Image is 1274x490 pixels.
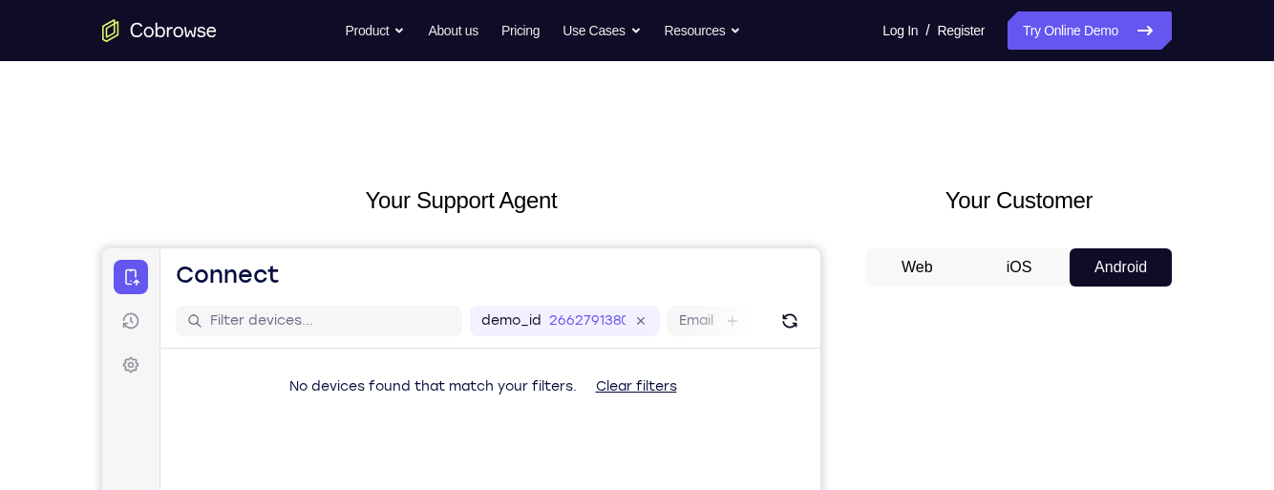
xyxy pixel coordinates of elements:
[11,99,46,134] a: Settings
[1070,248,1172,287] button: Android
[11,55,46,90] a: Sessions
[187,130,475,146] span: No devices found that match your filters.
[346,11,406,50] button: Product
[577,63,611,82] label: Email
[102,183,820,218] h2: Your Support Agent
[1008,11,1172,50] a: Try Online Demo
[108,63,349,82] input: Filter devices...
[866,248,968,287] button: Web
[379,63,439,82] label: demo_id
[563,11,641,50] button: Use Cases
[428,11,478,50] a: About us
[866,183,1172,218] h2: Your Customer
[501,11,540,50] a: Pricing
[925,19,929,42] span: /
[882,11,918,50] a: Log In
[968,248,1071,287] button: iOS
[11,11,46,46] a: Connect
[74,11,178,42] h1: Connect
[672,57,703,88] button: Refresh
[478,119,590,158] button: Clear filters
[938,11,985,50] a: Register
[665,11,742,50] button: Resources
[102,19,217,42] a: Go to the home page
